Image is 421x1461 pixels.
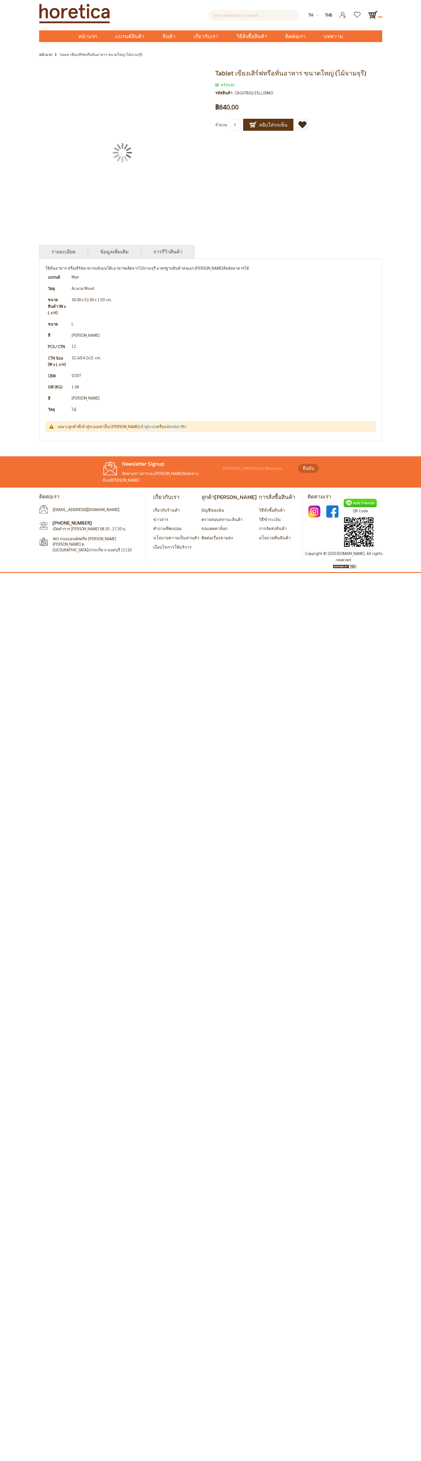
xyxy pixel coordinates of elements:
th: CTN Size (W x L x H) [45,352,70,370]
td: 1.08 [70,381,376,393]
span: 463 ถนนบอนด์สตรีท [PERSON_NAME][PERSON_NAME] ต.[GEOGRAPHIC_DATA]ปากเกร็ด จ.นนทบุรี 11120 [53,536,134,553]
td: 30.00 x 52.00 x 1.50 cm. [70,294,376,318]
span: พร้อมส่ง [215,82,235,87]
h4: เกี่ยวกับเรา [153,494,199,501]
td: ไม้ [70,404,376,415]
a: แบรนด์สินค้า [106,30,153,42]
a: วิธีสั่งซื้อสินค้า [227,30,276,42]
span: Tablet เขียงเสิร์ฟหรือหั่นอาหาร ขนาดใหญ่ (ไม้จามจุรี) [215,68,366,78]
span: th [308,12,313,17]
a: คำถามที่พบบ่อย [153,525,181,531]
li: Tablet เขียงเสิร์ฟหรือหั่นอาหาร ขนาดใหญ่ (ไม้จามจุรี) [53,51,142,59]
a: หน้าแรก [39,51,52,58]
p: QR Code [344,507,377,514]
span: ฿840.00 [215,104,239,110]
span: เปิดทำการ [PERSON_NAME] 08.30 - 17.30 น. [53,526,126,531]
th: สี [45,329,70,341]
h4: Newsletter Signup [103,461,220,467]
span: เกี่ยวกับเรา [193,30,218,43]
td: 32.2x54.2x21 cm. [70,352,376,370]
h4: ลูกค้า[PERSON_NAME] [201,494,257,501]
td: L [70,318,376,330]
a: เพิ่มไปยังรายการโปรด [296,119,308,131]
strong: รหัสสินค้า [215,90,235,96]
p: ติดตามข่าวสารและ[PERSON_NAME]พิเศษทางอีเมล์[PERSON_NAME] [103,470,220,483]
td: [PERSON_NAME] [70,393,376,404]
a: สมัครสมาชิก [164,424,186,429]
th: CBM [45,370,70,381]
a: เกี่ยวกับร้านค้า [153,507,180,513]
button: หยิบใส่รถเข็น [243,119,293,131]
a: วิธีชำระเงิน [259,516,281,522]
th: PCS / CTN [45,341,70,352]
h4: การสั่งซื้อสินค้า [259,494,295,501]
a: นโยบายความเป็นส่วนตัว [153,535,199,540]
h4: ติดตามเรา [308,494,382,500]
address: Copyright © 2020 [DOMAIN_NAME]. All rights reserved. [305,550,383,563]
a: ข่าวสาร [153,516,169,522]
th: วัสดุ [45,283,70,294]
h4: ติดต่อเรา [39,494,141,500]
span: ติดต่อเรา [285,30,306,43]
a: รายละเอียด [51,248,76,255]
td: [PERSON_NAME] [70,329,376,341]
a: ตรวจสอบสถานะสินค้า [201,516,243,522]
span: วิธีสั่งซื้อสินค้า [236,30,267,43]
a: เข้าสู่ระบบ [336,10,350,15]
a: ขอแคตตาล็อก [201,525,228,531]
td: 0.037 [70,370,376,381]
a: เกี่ยวกับเรา [184,30,227,42]
span: หยิบใส่รถเข็น [249,121,287,128]
a: หน้าแรก [69,30,106,42]
span: สินค้า [163,30,175,43]
span: หน้าแรก [78,32,97,40]
span: ยืนยัน [303,465,314,472]
th: GW (KG) [45,381,70,393]
div: สถานะของสินค้า [215,81,382,88]
th: แบรนด์ [45,271,70,283]
div: เฉพาะลูกค้าที่เข้าสู่ระบบเท่านั้น! [PERSON_NAME] หรือ [57,424,370,429]
img: dropdown-icon.svg [316,14,319,17]
button: ยืนยัน [298,464,319,473]
a: เงื่อนไขการให้บริการ [153,544,192,550]
a: นโยบายคืนสินค้า [259,535,291,540]
div: ใช้หั่นอาหาร หรือเสิร์ฟอาหารแห้งบนโต๊ะอาหารผลิตจากไม้จามจุรี มาตรฐานสินค้าส่งออก [PERSON_NAME]สัม... [45,265,376,271]
a: การรีวิวสินค้า [153,248,182,255]
td: Mye [70,271,376,283]
a: วิธีสั่งซื้อสินค้า [259,507,285,513]
div: CBG07B02/15LL00MO [235,90,273,96]
a: บทความ [315,30,352,42]
th: ขนาดสินค้า (W x L x H) [45,294,70,318]
a: การจัดส่งสินค้า [259,525,287,531]
td: 12 [70,341,376,352]
a: รายการโปรด [350,10,365,15]
img: Horetica.com [39,4,110,23]
a: เข้าสู่ระบบ [139,424,157,429]
a: ข้อมูลเพิ่มเติม [100,248,129,255]
img: กำลังโหลด... [113,143,132,162]
span: บทความ [324,30,343,43]
span: แบรนด์สินค้า [115,30,144,43]
a: บัญชีของฉัน [201,507,224,513]
span: THB [325,12,332,17]
th: สี [45,393,70,404]
th: ขนาด [45,318,70,330]
a: [PHONE_NUMBER] [53,519,92,526]
a: ติดต่อเรา [276,30,315,42]
a: สินค้า [153,30,184,42]
a: ติดต่อเรื่องขายส่ง [201,535,233,540]
span: จำนวน [215,122,227,127]
td: Acacia Wood [70,283,376,294]
th: วัสดุ [45,404,70,415]
a: [EMAIL_ADDRESS][DOMAIN_NAME] [53,507,119,512]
